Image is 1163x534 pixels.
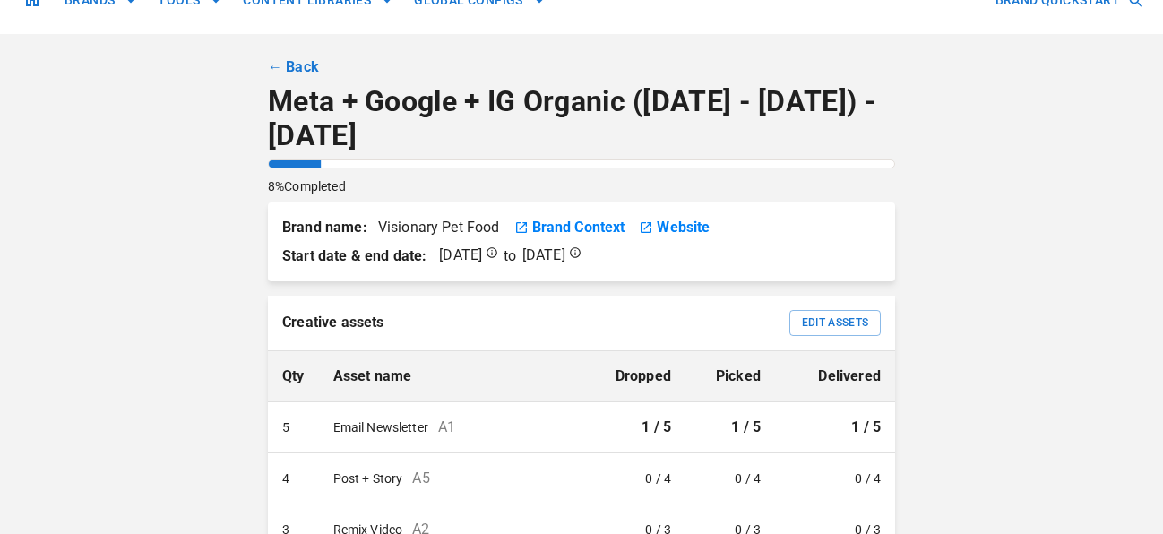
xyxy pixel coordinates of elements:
[268,177,346,195] p: 8% Completed
[319,452,601,504] td: Post + Story
[268,56,319,78] a: ← Back
[616,417,671,438] p: 1 / 5
[601,350,685,401] th: Dropped
[775,350,895,401] th: Delivered
[282,245,581,267] span: to
[268,401,319,452] td: 5
[319,401,601,452] td: Email Newsletter
[439,245,482,266] p: [DATE]
[700,417,761,438] p: 1 / 5
[775,452,895,504] td: 0 / 4
[532,217,625,238] a: Brand Context
[522,245,565,266] p: [DATE]
[282,219,375,236] strong: Brand name:
[685,452,775,504] td: 0 / 4
[268,452,319,504] td: 4
[601,452,685,504] td: 0 / 4
[438,418,455,435] span: A1
[319,350,601,401] th: Asset name
[412,469,429,487] span: A5
[282,217,500,238] p: Visionary Pet Food
[685,350,775,401] th: Picked
[268,350,319,401] th: Qty
[268,296,775,351] th: Creative assets
[657,217,710,238] a: Website
[789,310,881,336] button: Edit Assets
[282,245,426,267] strong: Start date & end date:
[268,85,895,152] p: Meta + Google + IG Organic ([DATE] - [DATE]) - [DATE]
[789,417,881,438] p: 1 / 5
